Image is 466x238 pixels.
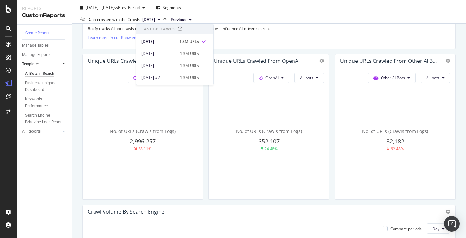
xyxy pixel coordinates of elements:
[110,128,176,134] span: No. of URLs (Crawls from Logs)
[368,73,416,83] button: Other AI Bots
[88,26,450,31] p: Botify tracks AI bot crawls to show how much of your website’s content will influence AI-driven s...
[427,223,450,234] button: Day
[163,16,168,22] span: vs
[130,137,156,145] span: 2,996,257
[25,112,63,126] div: Search Engine Behavior: Logs Report
[86,5,114,10] span: [DATE] - [DATE]
[141,39,175,44] div: [DATE]
[141,62,176,68] div: [DATE]
[390,226,422,232] div: Compare periods
[114,5,140,10] span: vs Prev. Period
[259,137,280,145] span: 352,107
[180,74,199,80] div: 1.3M URLs
[25,80,62,93] div: Business Insights Dashboard
[426,75,439,81] span: All bots
[77,3,148,13] button: [DATE] - [DATE]vsPrev. Period
[444,216,460,232] div: Open Intercom Messenger
[421,73,450,83] button: All bots
[264,146,278,152] div: 24.48%
[432,226,439,232] span: Day
[362,128,428,134] span: No. of URLs (Crawls from Logs)
[265,75,279,81] span: OpenAI
[141,26,175,32] div: Last 10 Crawls
[22,128,41,135] div: All Reports
[153,3,183,13] button: Segments
[25,80,67,93] a: Business Insights Dashboard
[22,42,49,49] div: Manage Tables
[214,58,300,64] div: Unique URLs Crawled from OpenAI
[168,16,194,24] button: Previous
[25,96,61,109] div: Keywords Performance
[22,42,67,49] a: Manage Tables
[22,51,50,58] div: Manage Reports
[88,209,164,215] div: Crawl Volume By Search Engine
[142,17,155,23] span: 2025 Sep. 2nd
[300,75,313,81] span: All bots
[171,17,186,23] span: Previous
[25,112,67,126] a: Search Engine Behavior: Logs Report
[236,128,302,134] span: No. of URLs (Crawls from Logs)
[22,30,49,37] div: + Create Report
[180,62,199,68] div: 1.3M URLs
[141,74,176,80] div: [DATE] #2
[128,73,163,83] button: Google
[253,73,289,83] button: OpenAI
[180,51,199,56] div: 1.3M URLs
[87,17,140,23] div: Data crossed with the Crawls
[340,58,439,64] div: Unique URLs Crawled from Other AI Bots
[25,96,67,109] a: Keywords Performance
[22,30,67,37] a: + Create Report
[163,5,181,10] span: Segments
[88,58,173,64] div: Unique URLs Crawled from Google
[138,146,151,152] div: 28.11%
[22,12,66,19] div: CustomReports
[82,54,203,200] div: Unique URLs Crawled from GoogleGoogleAll botsNo. of URLs (Crawls from Logs)2,996,25728.11%
[381,75,405,81] span: Other AI Bots
[88,35,151,40] a: Learn more in our Knowledge Base
[22,5,66,12] div: Reports
[25,70,54,77] div: AI Bots in Search
[386,137,404,145] span: 82,182
[294,73,324,83] button: All bots
[208,54,329,200] div: Unique URLs Crawled from OpenAIOpenAIAll botsNo. of URLs (Crawls from Logs)352,10724.48%
[335,54,456,200] div: Unique URLs Crawled from Other AI BotsOther AI BotsAll botsNo. of URLs (Crawls from Logs)82,18262...
[22,128,61,135] a: All Reports
[22,51,67,58] a: Manage Reports
[141,51,176,56] div: [DATE]
[179,39,199,44] div: 1.3M URLs
[391,146,404,152] div: 62.48%
[22,61,61,68] a: Templates
[140,16,163,24] button: [DATE]
[22,61,39,68] div: Templates
[25,70,67,77] a: AI Bots in Search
